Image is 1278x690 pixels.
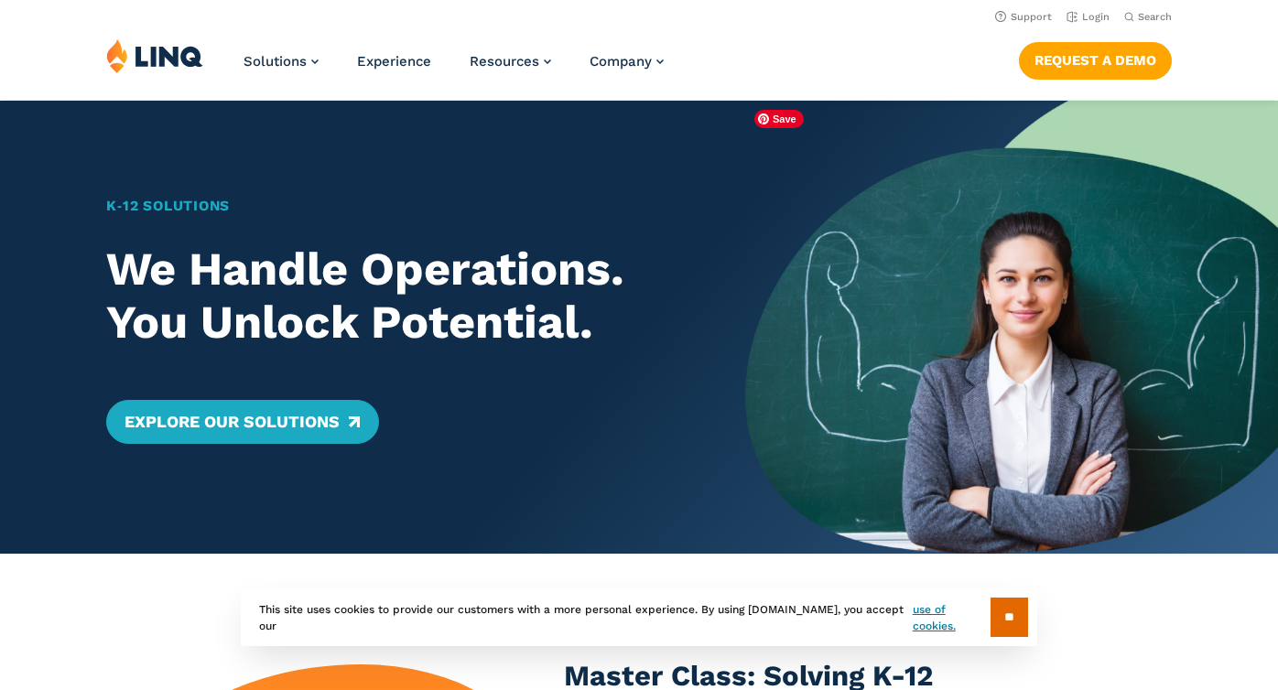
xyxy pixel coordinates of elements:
[754,110,804,128] span: Save
[470,53,539,70] span: Resources
[1019,42,1172,79] a: Request a Demo
[913,601,991,634] a: use of cookies.
[590,53,664,70] a: Company
[241,588,1037,646] div: This site uses cookies to provide our customers with a more personal experience. By using [DOMAIN...
[357,53,431,70] a: Experience
[1067,11,1110,23] a: Login
[470,53,551,70] a: Resources
[1019,38,1172,79] nav: Button Navigation
[106,400,378,444] a: Explore Our Solutions
[106,243,693,349] h2: We Handle Operations. You Unlock Potential.
[590,53,652,70] span: Company
[745,101,1278,554] img: Home Banner
[244,53,307,70] span: Solutions
[1138,11,1172,23] span: Search
[244,38,664,99] nav: Primary Navigation
[1124,10,1172,24] button: Open Search Bar
[106,196,693,217] h1: K‑12 Solutions
[995,11,1052,23] a: Support
[106,38,203,73] img: LINQ | K‑12 Software
[244,53,319,70] a: Solutions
